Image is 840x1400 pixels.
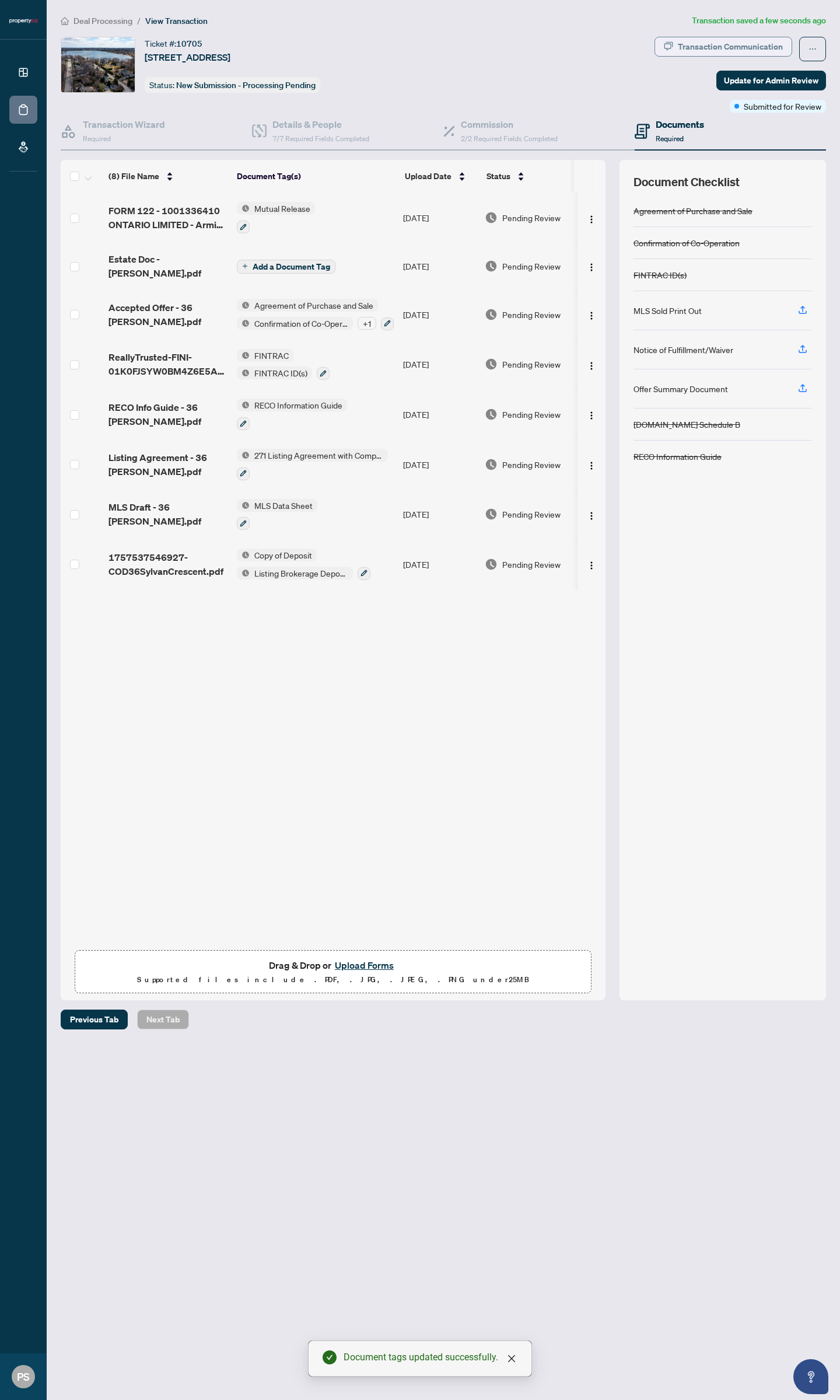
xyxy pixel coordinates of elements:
[83,134,111,143] span: Required
[582,555,601,574] button: Logo
[358,317,376,330] div: + 1
[108,550,228,578] span: 1757537546927-COD36SylvanCrescent.pdf
[70,1010,118,1029] span: Previous Tab
[398,289,480,340] td: [DATE]
[237,449,250,462] img: Status Icon
[250,366,312,379] span: FINTRAC ID(s)
[237,449,388,480] button: Status Icon271 Listing Agreement with Company Schedule A
[485,260,498,273] img: Document Status
[398,539,480,589] td: [DATE]
[808,45,817,53] span: ellipsis
[253,263,330,271] span: Add a Document Tag
[485,358,498,371] img: Document Status
[485,211,498,224] img: Document Status
[400,160,482,193] th: Upload Date
[61,1010,128,1029] button: Previous Tab
[633,304,702,317] div: MLS Sold Print Out
[242,263,248,269] span: plus
[232,160,400,193] th: Document Tag(s)
[461,134,558,143] span: 2/2 Required Fields Completed
[237,499,250,512] img: Status Icon
[502,260,561,273] span: Pending Review
[744,100,821,113] span: Submitted for Review
[237,549,250,561] img: Status Icon
[237,349,330,380] button: Status IconFINTRACStatus IconFINTRAC ID(s)
[582,257,601,275] button: Logo
[398,490,480,540] td: [DATE]
[250,299,378,312] span: Agreement of Purchase and Sale
[633,174,740,190] span: Document Checklist
[507,1354,516,1363] span: close
[502,211,561,224] span: Pending Review
[61,17,69,25] span: home
[793,1359,828,1394] button: Open asap
[108,500,228,528] span: MLS Draft - 36 [PERSON_NAME].pdf
[502,308,561,321] span: Pending Review
[582,455,601,474] button: Logo
[323,1350,337,1364] span: check-circle
[461,117,558,131] h4: Commission
[250,499,317,512] span: MLS Data Sheet
[633,236,740,249] div: Confirmation of Co-Operation
[237,399,250,411] img: Status Icon
[108,400,228,428] span: RECO Info Guide - 36 [PERSON_NAME].pdf
[587,461,596,470] img: Logo
[104,160,232,193] th: (8) File Name
[108,350,228,378] span: ReallyTrusted-FINI-01K0FJSYW0BM4Z6E5AKTXPNVGN_RichardCWalker.pdf
[505,1352,518,1365] a: Close
[398,193,480,243] td: [DATE]
[176,80,316,90] span: New Submission - Processing Pending
[176,39,202,49] span: 10705
[582,505,601,523] button: Logo
[692,14,826,27] article: Transaction saved a few seconds ago
[272,134,369,143] span: 7/7 Required Fields Completed
[250,549,317,561] span: Copy of Deposit
[582,208,601,227] button: Logo
[587,511,596,521] img: Logo
[75,951,591,994] span: Drag & Drop orUpload FormsSupported files include .PDF, .JPG, .JPEG, .PNG under25MB
[237,499,317,530] button: Status IconMLS Data Sheet
[502,458,561,471] span: Pending Review
[237,366,250,379] img: Status Icon
[269,958,397,973] span: Drag & Drop or
[485,508,498,521] img: Document Status
[656,117,704,131] h4: Documents
[678,37,783,56] div: Transaction Communication
[82,973,584,987] p: Supported files include .PDF, .JPG, .JPEG, .PNG under 25 MB
[716,71,826,90] button: Update for Admin Review
[108,170,159,183] span: (8) File Name
[633,204,752,217] div: Agreement of Purchase and Sale
[587,561,596,570] img: Logo
[485,408,498,421] img: Document Status
[250,202,315,215] span: Mutual Release
[587,263,596,272] img: Logo
[73,16,132,26] span: Deal Processing
[633,343,733,356] div: Notice of Fulfillment/Waiver
[502,408,561,421] span: Pending Review
[237,349,250,362] img: Status Icon
[405,170,452,183] span: Upload Date
[272,117,369,131] h4: Details & People
[587,311,596,320] img: Logo
[237,202,250,215] img: Status Icon
[145,77,320,93] div: Status:
[656,134,684,143] span: Required
[237,260,335,274] button: Add a Document Tag
[108,301,228,329] span: Accepted Offer - 36 [PERSON_NAME].pdf
[145,16,208,26] span: View Transaction
[237,299,250,312] img: Status Icon
[502,558,561,571] span: Pending Review
[250,349,293,362] span: FINTRAC
[587,411,596,420] img: Logo
[633,268,687,281] div: FINTRAC ID(s)
[502,508,561,521] span: Pending Review
[654,37,792,57] button: Transaction Communication
[331,958,397,973] button: Upload Forms
[108,451,228,479] span: Listing Agreement - 36 [PERSON_NAME].pdf
[485,458,498,471] img: Document Status
[398,439,480,490] td: [DATE]
[587,215,596,224] img: Logo
[83,117,165,131] h4: Transaction Wizard
[250,449,388,462] span: 271 Listing Agreement with Company Schedule A
[237,317,250,330] img: Status Icon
